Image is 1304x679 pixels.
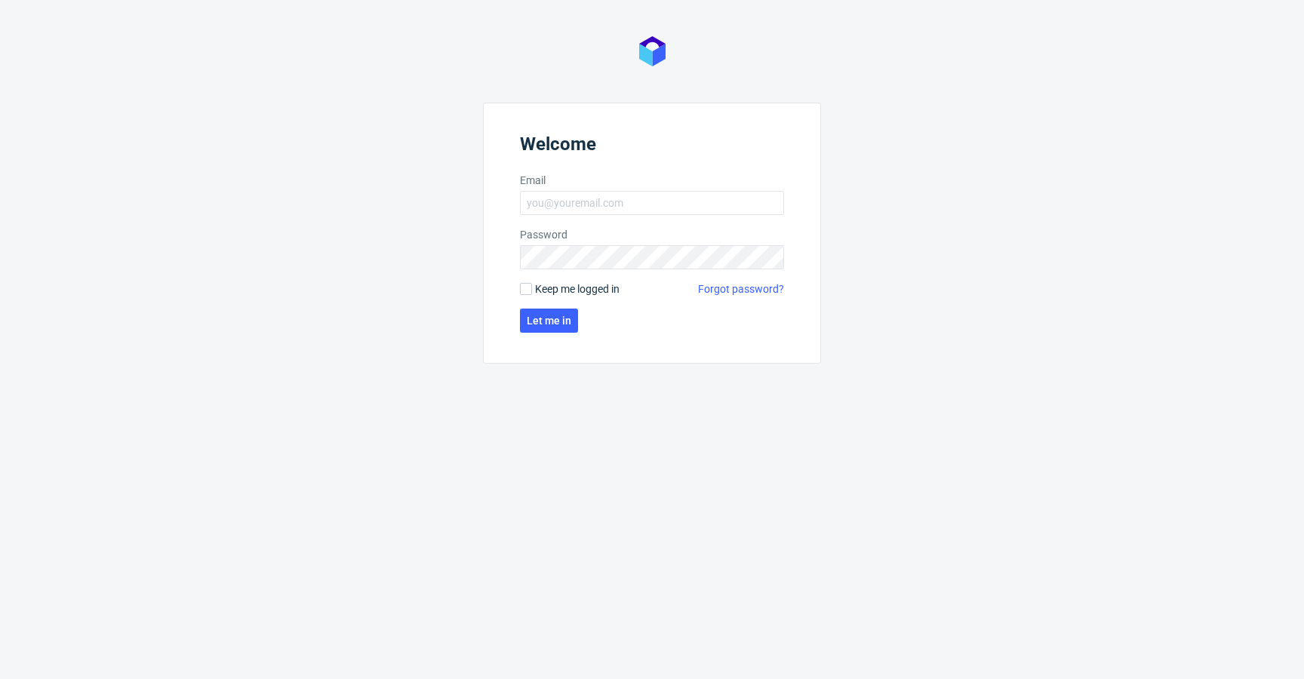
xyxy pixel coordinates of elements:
[520,309,578,333] button: Let me in
[520,173,784,188] label: Email
[520,227,784,242] label: Password
[520,134,784,161] header: Welcome
[535,281,620,296] span: Keep me logged in
[527,315,571,326] span: Let me in
[520,191,784,215] input: you@youremail.com
[698,281,784,296] a: Forgot password?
